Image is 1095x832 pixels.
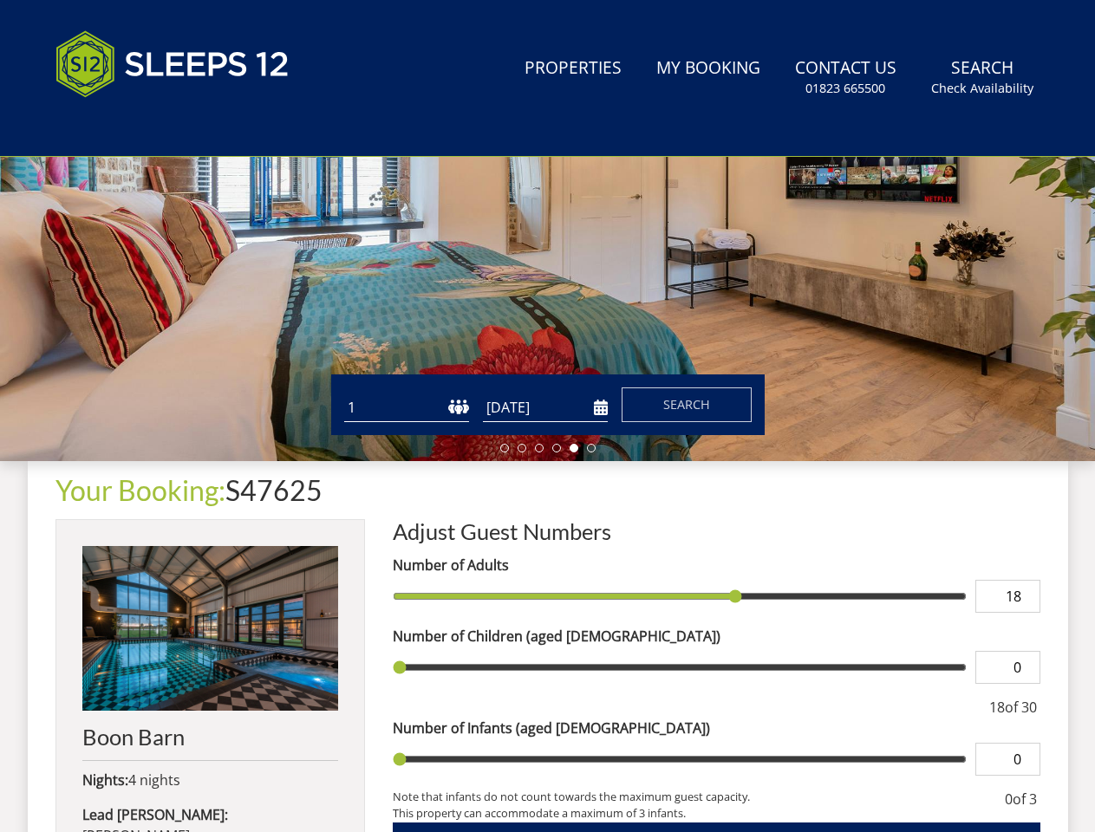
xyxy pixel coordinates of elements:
[47,118,229,133] iframe: Customer reviews powered by Trustpilot
[393,626,1040,647] label: Number of Children (aged [DEMOGRAPHIC_DATA])
[649,49,767,88] a: My Booking
[393,519,1040,543] h2: Adjust Guest Numbers
[82,770,128,790] strong: Nights:
[55,473,225,507] a: Your Booking:
[82,770,338,790] p: 4 nights
[1001,789,1040,822] div: of 3
[989,698,1005,717] span: 18
[924,49,1040,106] a: SearchCheck Availability
[82,805,228,824] strong: Lead [PERSON_NAME]:
[986,697,1040,718] div: of 30
[82,546,338,711] img: An image of 'Boon Barn'
[55,21,290,107] img: Sleeps 12
[393,789,987,822] small: Note that infants do not count towards the maximum guest capacity. This property can accommodate ...
[663,396,710,413] span: Search
[82,725,338,749] h2: Boon Barn
[55,475,1040,505] h1: S47625
[1005,790,1013,809] span: 0
[931,80,1033,97] small: Check Availability
[788,49,903,106] a: Contact Us01823 665500
[393,555,1040,575] label: Number of Adults
[805,80,885,97] small: 01823 665500
[82,546,338,749] a: Boon Barn
[622,387,752,422] button: Search
[518,49,629,88] a: Properties
[483,393,608,422] input: Arrival Date
[393,718,1040,738] label: Number of Infants (aged [DEMOGRAPHIC_DATA])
